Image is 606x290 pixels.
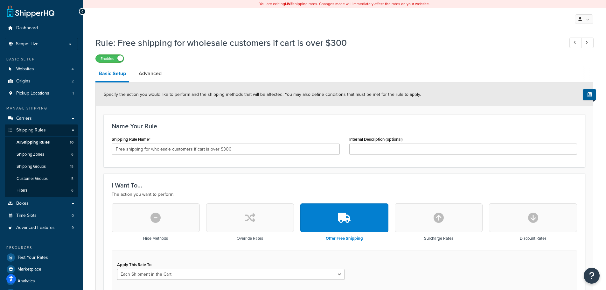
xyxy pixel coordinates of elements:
[583,89,596,100] button: Show Help Docs
[5,222,78,234] a: Advanced Features9
[112,191,577,198] p: The action you want to perform.
[5,22,78,34] a: Dashboard
[16,225,55,230] span: Advanced Features
[16,91,49,96] span: Pickup Locations
[17,267,41,272] span: Marketplace
[5,185,78,196] a: Filters6
[5,222,78,234] li: Advanced Features
[285,1,293,7] b: LIVE
[5,173,78,185] a: Customer Groups5
[95,37,558,49] h1: Rule: Free shipping for wholesale customers if cart is over $300
[136,66,165,81] a: Advanced
[112,182,577,189] h3: I Want To...
[5,57,78,62] div: Basic Setup
[5,210,78,222] a: Time Slots0
[73,91,74,96] span: 1
[584,268,600,284] button: Open Resource Center
[520,236,547,241] h3: Discount Rates
[17,279,35,284] span: Analytics
[5,185,78,196] li: Filters
[96,55,124,62] label: Enabled
[16,201,29,206] span: Boxes
[16,41,38,47] span: Scope: Live
[17,255,48,260] span: Test Your Rates
[71,152,73,157] span: 6
[581,38,594,48] a: Next Record
[5,137,78,148] a: AllShipping Rules10
[5,63,78,75] li: Websites
[5,75,78,87] a: Origins2
[17,152,44,157] span: Shipping Zones
[349,137,403,142] label: Internal Description (optional)
[112,137,150,142] label: Shipping Rule Name
[17,140,50,145] span: All Shipping Rules
[72,67,74,72] span: 4
[5,124,78,197] li: Shipping Rules
[5,275,78,287] a: Analytics
[5,161,78,173] a: Shipping Groups15
[5,106,78,111] div: Manage Shipping
[5,245,78,251] div: Resources
[5,173,78,185] li: Customer Groups
[16,25,38,31] span: Dashboard
[16,79,31,84] span: Origins
[16,128,46,133] span: Shipping Rules
[71,176,73,181] span: 5
[5,264,78,275] a: Marketplace
[17,188,27,193] span: Filters
[5,124,78,136] a: Shipping Rules
[5,113,78,124] a: Carriers
[16,116,32,121] span: Carriers
[71,188,73,193] span: 6
[72,225,74,230] span: 9
[17,176,48,181] span: Customer Groups
[5,161,78,173] li: Shipping Groups
[70,164,73,169] span: 15
[326,236,363,241] h3: Offer Free Shipping
[70,140,73,145] span: 10
[95,66,129,82] a: Basic Setup
[72,79,74,84] span: 2
[17,164,46,169] span: Shipping Groups
[424,236,453,241] h3: Surcharge Rates
[5,63,78,75] a: Websites4
[5,149,78,160] a: Shipping Zones6
[5,88,78,99] a: Pickup Locations1
[16,213,37,218] span: Time Slots
[5,88,78,99] li: Pickup Locations
[112,123,577,130] h3: Name Your Rule
[143,236,168,241] h3: Hide Methods
[569,38,582,48] a: Previous Record
[16,67,34,72] span: Websites
[104,91,421,98] span: Specify the action you would like to perform and the shipping methods that will be affected. You ...
[237,236,263,241] h3: Override Rates
[5,198,78,209] a: Boxes
[117,262,151,267] label: Apply This Rate To
[5,149,78,160] li: Shipping Zones
[5,75,78,87] li: Origins
[72,213,74,218] span: 0
[5,252,78,263] a: Test Your Rates
[5,210,78,222] li: Time Slots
